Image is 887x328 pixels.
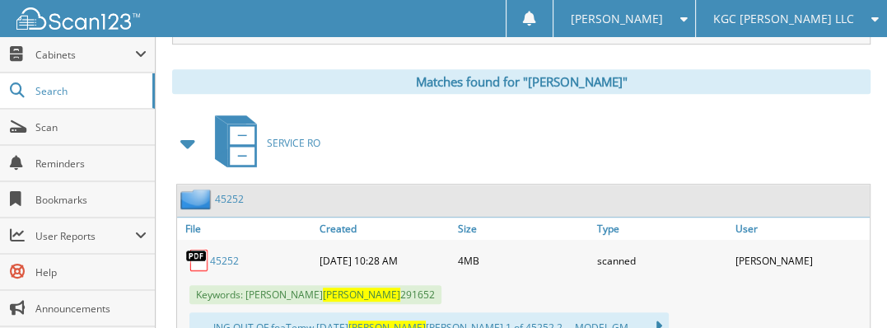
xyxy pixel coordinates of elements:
img: folder2.png [180,189,215,209]
span: Keywords: [PERSON_NAME] 291652 [189,285,441,304]
span: Reminders [35,157,147,171]
span: Scan [35,120,147,134]
span: Announcements [35,302,147,316]
img: scan123-logo-white.svg [16,7,140,30]
span: User Reports [35,229,135,243]
div: Matches found for "[PERSON_NAME]" [172,69,871,94]
span: Search [35,84,144,98]
span: Bookmarks [35,193,147,207]
a: Created [315,218,454,240]
span: [PERSON_NAME] [571,14,663,24]
a: SERVICE RO [205,110,320,176]
a: User [731,218,870,240]
a: Size [454,218,592,240]
iframe: Chat Widget [805,249,887,328]
span: SERVICE RO [267,136,320,150]
a: 45252 [215,192,244,206]
div: scanned [593,244,731,277]
div: [DATE] 10:28 AM [315,244,454,277]
a: File [177,218,315,240]
div: 4MB [454,244,592,277]
a: Type [593,218,731,240]
span: [PERSON_NAME] [323,288,400,302]
span: KGC [PERSON_NAME] LLC [713,14,854,24]
span: Help [35,265,147,279]
span: Cabinets [35,48,135,62]
a: 45252 [210,254,239,268]
div: [PERSON_NAME] [731,244,870,277]
img: PDF.png [185,248,210,273]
